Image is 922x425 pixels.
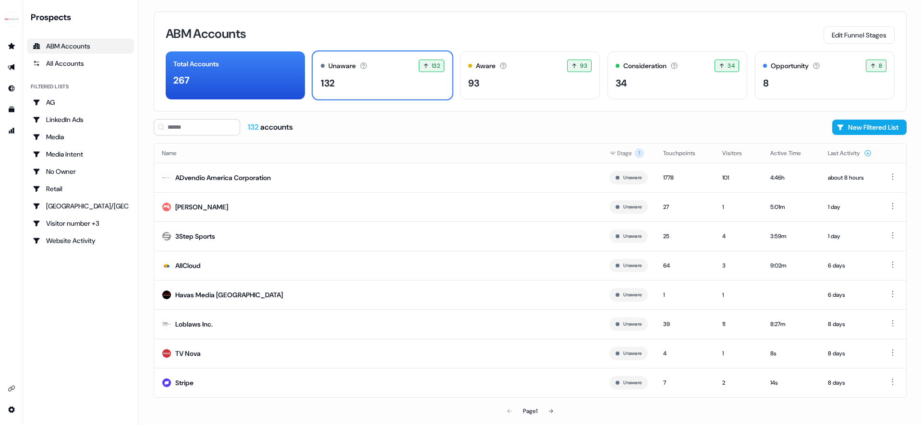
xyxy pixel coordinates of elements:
[770,349,813,358] div: 8s
[763,76,769,90] div: 8
[468,76,479,90] div: 93
[248,122,293,133] div: accounts
[770,173,813,182] div: 4:46h
[432,61,440,71] span: 132
[623,378,642,387] button: Unaware
[33,115,128,124] div: LinkedIn Ads
[4,81,19,96] a: Go to Inbound
[27,38,134,54] a: ABM Accounts
[722,145,753,162] button: Visitors
[828,261,872,270] div: 6 days
[4,102,19,117] a: Go to templates
[663,145,707,162] button: Touchpoints
[663,231,707,241] div: 25
[879,61,882,71] span: 8
[824,26,895,44] button: Edit Funnel Stages
[175,202,228,212] div: [PERSON_NAME]
[27,164,134,179] a: Go to No Owner
[663,261,707,270] div: 64
[828,202,872,212] div: 1 day
[770,319,813,329] div: 8:27m
[722,290,755,300] div: 1
[321,76,335,90] div: 132
[27,181,134,196] a: Go to Retail
[828,231,872,241] div: 1 day
[722,319,755,329] div: 11
[175,319,213,329] div: Loblaws Inc.
[623,349,642,358] button: Unaware
[663,202,707,212] div: 27
[722,378,755,388] div: 2
[828,319,872,329] div: 8 days
[31,12,134,23] div: Prospects
[33,167,128,176] div: No Owner
[173,73,190,87] div: 267
[33,184,128,194] div: Retail
[4,402,19,417] a: Go to integrations
[27,112,134,127] a: Go to LinkedIn Ads
[770,378,813,388] div: 14s
[828,349,872,358] div: 8 days
[828,378,872,388] div: 8 days
[33,41,128,51] div: ABM Accounts
[31,83,69,91] div: Filtered lists
[828,145,872,162] button: Last Activity
[580,61,587,71] span: 93
[173,59,219,69] div: Total Accounts
[33,97,128,107] div: AG
[175,231,215,241] div: 3Step Sports
[828,290,872,300] div: 6 days
[27,95,134,110] a: Go to AG
[27,198,134,214] a: Go to USA/Canada
[175,349,201,358] div: TV Nova
[770,261,813,270] div: 9:02m
[663,378,707,388] div: 7
[623,173,642,182] button: Unaware
[623,61,667,71] div: Consideration
[634,148,644,158] span: 1
[476,61,496,71] div: Aware
[27,146,134,162] a: Go to Media Intent
[175,173,271,182] div: ADvendio America Corporation
[623,291,642,299] button: Unaware
[4,381,19,396] a: Go to integrations
[770,231,813,241] div: 3:59m
[663,319,707,329] div: 39
[609,148,648,158] div: Stage
[166,27,246,40] h3: ABM Accounts
[27,233,134,248] a: Go to Website Activity
[27,216,134,231] a: Go to Visitor number +3
[616,76,627,90] div: 34
[175,378,194,388] div: Stripe
[328,61,356,71] div: Unaware
[27,56,134,71] a: All accounts
[832,120,907,135] button: New Filtered List
[175,290,283,300] div: Havas Media [GEOGRAPHIC_DATA]
[722,261,755,270] div: 3
[27,129,134,145] a: Go to Media
[33,236,128,245] div: Website Activity
[722,173,755,182] div: 101
[623,232,642,241] button: Unaware
[33,219,128,228] div: Visitor number +3
[154,144,602,163] th: Name
[4,123,19,138] a: Go to attribution
[663,173,707,182] div: 1778
[4,60,19,75] a: Go to outbound experience
[248,122,260,132] span: 132
[623,320,642,328] button: Unaware
[663,349,707,358] div: 4
[828,173,872,182] div: about 8 hours
[722,349,755,358] div: 1
[771,61,809,71] div: Opportunity
[4,38,19,54] a: Go to prospects
[770,202,813,212] div: 5:01m
[33,132,128,142] div: Media
[722,202,755,212] div: 1
[523,406,537,416] div: Page 1
[33,59,128,68] div: All Accounts
[722,231,755,241] div: 4
[623,203,642,211] button: Unaware
[663,290,707,300] div: 1
[770,145,813,162] button: Active Time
